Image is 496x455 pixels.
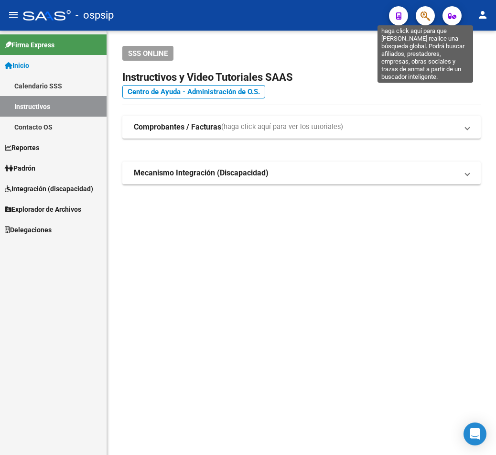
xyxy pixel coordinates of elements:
button: SSS ONLINE [122,46,173,61]
strong: Mecanismo Integración (Discapacidad) [134,168,269,178]
h2: Instructivos y Video Tutoriales SAAS [122,68,481,87]
mat-icon: person [477,9,488,21]
span: Delegaciones [5,225,52,235]
span: Padrón [5,163,35,173]
mat-icon: menu [8,9,19,21]
span: (haga click aquí para ver los tutoriales) [221,122,343,132]
span: Firma Express [5,40,54,50]
span: SSS ONLINE [128,49,168,58]
span: Explorador de Archivos [5,204,81,215]
mat-expansion-panel-header: Comprobantes / Facturas(haga click aquí para ver los tutoriales) [122,116,481,139]
span: Inicio [5,60,29,71]
span: - ospsip [75,5,114,26]
div: Open Intercom Messenger [464,422,486,445]
span: Integración (discapacidad) [5,184,93,194]
a: Centro de Ayuda - Administración de O.S. [122,85,265,98]
span: Reportes [5,142,39,153]
mat-expansion-panel-header: Mecanismo Integración (Discapacidad) [122,162,481,184]
strong: Comprobantes / Facturas [134,122,221,132]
